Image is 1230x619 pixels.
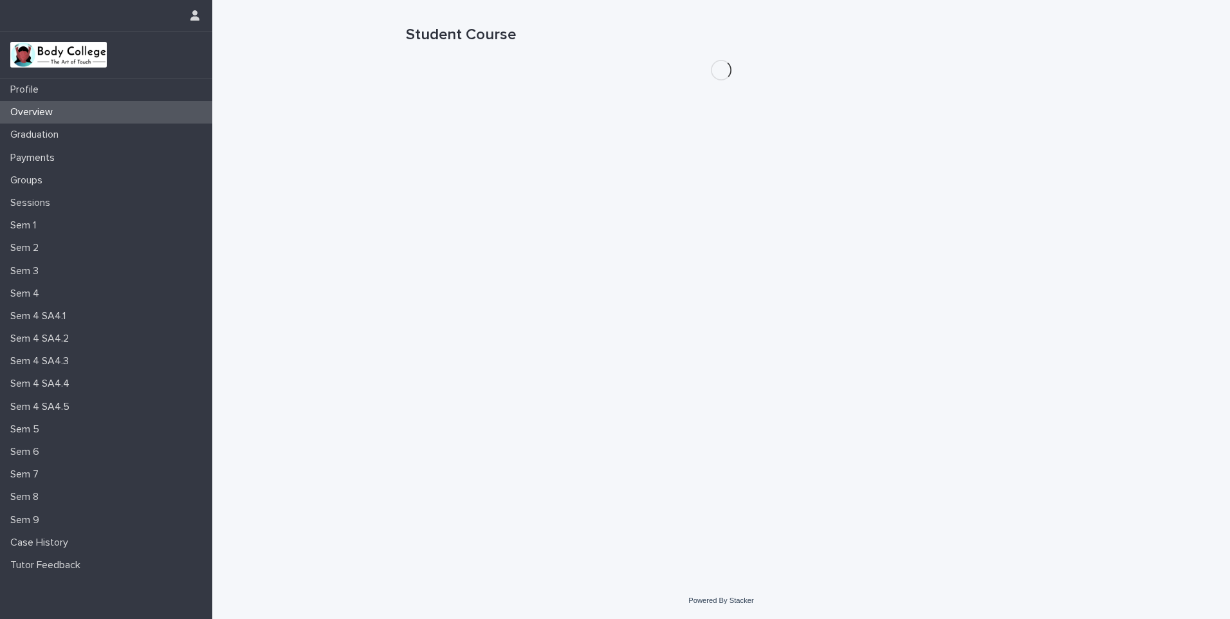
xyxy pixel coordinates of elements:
[5,84,49,96] p: Profile
[5,423,50,436] p: Sem 5
[5,242,49,254] p: Sem 2
[5,288,50,300] p: Sem 4
[5,197,60,209] p: Sessions
[5,152,65,164] p: Payments
[5,491,49,503] p: Sem 8
[406,26,1036,44] h1: Student Course
[10,42,107,68] img: xvtzy2PTuGgGH0xbwGb2
[5,401,80,413] p: Sem 4 SA4.5
[688,596,753,604] a: Powered By Stacker
[5,129,69,141] p: Graduation
[5,446,50,458] p: Sem 6
[5,174,53,187] p: Groups
[5,537,78,549] p: Case History
[5,468,49,481] p: Sem 7
[5,355,79,367] p: Sem 4 SA4.3
[5,265,49,277] p: Sem 3
[5,106,63,118] p: Overview
[5,333,79,345] p: Sem 4 SA4.2
[5,514,50,526] p: Sem 9
[5,219,46,232] p: Sem 1
[5,559,91,571] p: Tutor Feedback
[5,378,80,390] p: Sem 4 SA4.4
[5,310,76,322] p: Sem 4 SA4.1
